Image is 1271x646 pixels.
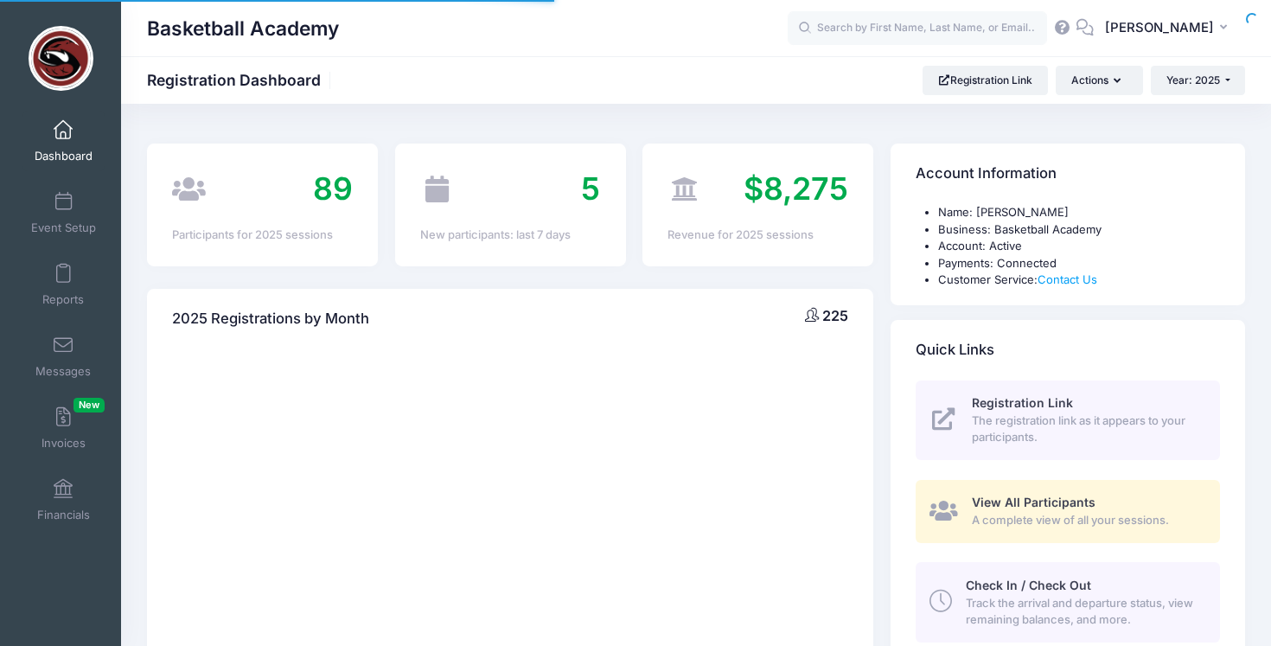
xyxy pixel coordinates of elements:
[966,578,1091,592] span: Check In / Check Out
[1151,66,1245,95] button: Year: 2025
[22,326,105,387] a: Messages
[147,71,335,89] h1: Registration Dashboard
[938,255,1220,272] li: Payments: Connected
[147,9,339,48] h1: Basketball Academy
[667,227,848,244] div: Revenue for 2025 sessions
[172,227,353,244] div: Participants for 2025 sessions
[938,272,1220,289] li: Customer Service:
[822,307,848,324] span: 225
[916,480,1220,543] a: View All Participants A complete view of all your sessions.
[42,292,84,307] span: Reports
[172,294,369,343] h4: 2025 Registrations by Month
[972,512,1200,529] span: A complete view of all your sessions.
[35,364,91,379] span: Messages
[916,150,1057,199] h4: Account Information
[916,562,1220,642] a: Check In / Check Out Track the arrival and departure status, view remaining balances, and more.
[972,395,1073,410] span: Registration Link
[22,254,105,315] a: Reports
[73,398,105,413] span: New
[1038,272,1097,286] a: Contact Us
[972,495,1095,509] span: View All Participants
[22,111,105,171] a: Dashboard
[1094,9,1245,48] button: [PERSON_NAME]
[938,204,1220,221] li: Name: [PERSON_NAME]
[938,221,1220,239] li: Business: Basketball Academy
[22,470,105,530] a: Financials
[420,227,601,244] div: New participants: last 7 days
[37,508,90,522] span: Financials
[744,169,848,208] span: $8,275
[916,325,994,374] h4: Quick Links
[1056,66,1142,95] button: Actions
[923,66,1048,95] a: Registration Link
[788,11,1047,46] input: Search by First Name, Last Name, or Email...
[938,238,1220,255] li: Account: Active
[22,398,105,458] a: InvoicesNew
[22,182,105,243] a: Event Setup
[29,26,93,91] img: Basketball Academy
[972,413,1200,446] span: The registration link as it appears to your participants.
[581,169,600,208] span: 5
[31,221,96,235] span: Event Setup
[1166,74,1220,86] span: Year: 2025
[35,149,93,163] span: Dashboard
[966,595,1200,629] span: Track the arrival and departure status, view remaining balances, and more.
[42,436,86,451] span: Invoices
[916,381,1220,460] a: Registration Link The registration link as it appears to your participants.
[1105,18,1214,37] span: [PERSON_NAME]
[313,169,353,208] span: 89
